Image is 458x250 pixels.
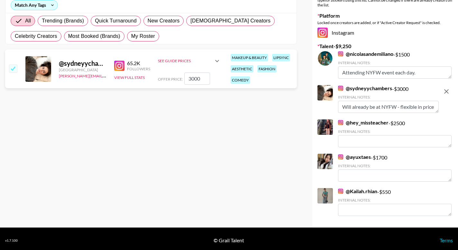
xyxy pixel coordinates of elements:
[338,51,452,79] div: - $ 1500
[131,32,155,40] span: My Roster
[42,17,84,25] span: Trending (Brands)
[15,32,57,40] span: Celebrity Creators
[317,13,453,19] label: Platform
[158,77,183,82] span: Offer Price:
[338,188,452,216] div: - $ 550
[338,198,452,203] div: Internal Notes:
[317,20,453,25] div: Locked once creators are added, or if "Active Creator Request" is checked.
[127,60,150,66] div: 65.2K
[338,95,439,99] div: Internal Notes:
[338,188,377,194] a: @Kailah.rhian
[59,59,106,67] div: @ sydneyychambers
[317,28,453,38] div: Instagram
[338,154,371,160] a: @ayuxtaes
[338,189,343,194] img: Instagram
[231,54,268,61] div: makeup & beauty
[338,101,439,113] textarea: Will already be at NYFW - flexible in price
[338,119,452,147] div: - $ 2500
[158,53,221,69] div: See Guide Prices
[5,238,18,243] div: v 1.7.100
[338,51,393,57] a: @nicolasandemiliano
[231,65,253,73] div: aesthetic
[338,119,389,126] a: @hey_missteacher
[338,129,452,134] div: Internal Notes:
[338,154,452,182] div: - $ 1700
[184,73,210,85] input: 3,000
[338,85,392,91] a: @sydneyychambers
[338,154,343,159] img: Instagram
[190,17,270,25] span: [DEMOGRAPHIC_DATA] Creators
[11,0,58,10] div: Match Any Tags
[59,72,185,78] a: [PERSON_NAME][EMAIL_ADDRESS][PERSON_NAME][DOMAIN_NAME]
[257,65,277,73] div: fashion
[25,17,31,25] span: All
[114,61,124,71] img: Instagram
[317,28,328,38] img: Instagram
[95,17,137,25] span: Quick Turnaround
[338,163,452,168] div: Internal Notes:
[214,237,244,244] div: © Grail Talent
[338,51,343,56] img: Instagram
[440,237,453,243] a: Terms
[148,17,180,25] span: New Creators
[338,120,343,125] img: Instagram
[338,85,439,113] div: - $ 3000
[338,66,452,79] textarea: Attending NYFW event each day.
[317,43,453,49] label: Talent - $ 9,250
[68,32,120,40] span: Most Booked (Brands)
[127,66,150,71] div: Followers
[114,75,145,80] button: View Full Stats
[158,58,213,63] div: See Guide Prices
[231,76,250,84] div: comedy
[59,67,106,72] div: [GEOGRAPHIC_DATA]
[272,54,290,61] div: lipsync
[440,85,453,98] button: remove
[338,60,452,65] div: Internal Notes:
[338,86,343,91] img: Instagram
